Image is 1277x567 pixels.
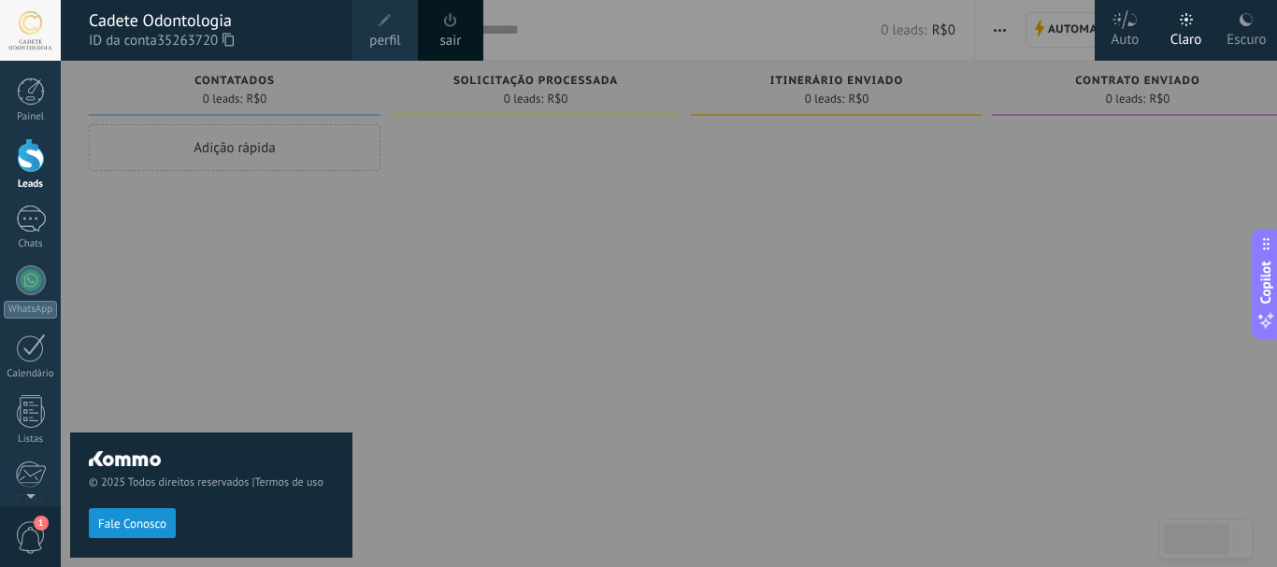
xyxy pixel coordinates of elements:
[4,238,58,250] div: Chats
[34,516,49,531] span: 1
[89,516,176,530] a: Fale Conosco
[89,508,176,538] button: Fale Conosco
[254,475,323,489] a: Termos de uso
[440,31,462,51] a: sair
[4,433,58,446] div: Listas
[1170,12,1202,61] div: Claro
[98,517,166,531] span: Fale Conosco
[4,301,57,319] div: WhatsApp
[4,178,58,191] div: Leads
[157,31,234,51] span: 35263720
[89,10,334,31] div: Cadete Odontologia
[4,111,58,123] div: Painel
[89,31,334,51] span: ID da conta
[89,475,334,489] span: © 2025 Todos direitos reservados |
[369,31,400,51] span: perfil
[1112,12,1140,61] div: Auto
[1227,12,1266,61] div: Escuro
[4,368,58,380] div: Calendário
[1256,261,1275,304] span: Copilot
